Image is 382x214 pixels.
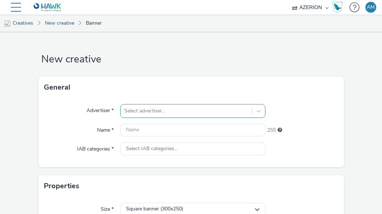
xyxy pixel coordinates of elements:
[38,53,344,66] h1: New creative
[126,146,177,152] span: Select IAB categories...
[367,2,375,13] div: AM
[84,104,117,114] label: Advertiser *
[332,1,343,13] img: Hawk Academy
[4,20,11,27] img: mobile
[41,15,78,32] a: New creative
[126,206,183,212] span: Square banner (300x250)
[34,3,62,12] img: undefined Logo
[82,15,105,32] a: Banner
[44,181,79,192] h3: Properties
[94,124,117,134] label: Name *
[267,127,276,134] span: 255
[98,203,117,213] label: Size *
[74,143,117,153] label: IAB categories *
[278,127,282,134] div: Maximum 255 characters
[120,124,265,136] input: Name
[332,1,346,13] a: Hawk Academy
[44,82,70,93] h3: General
